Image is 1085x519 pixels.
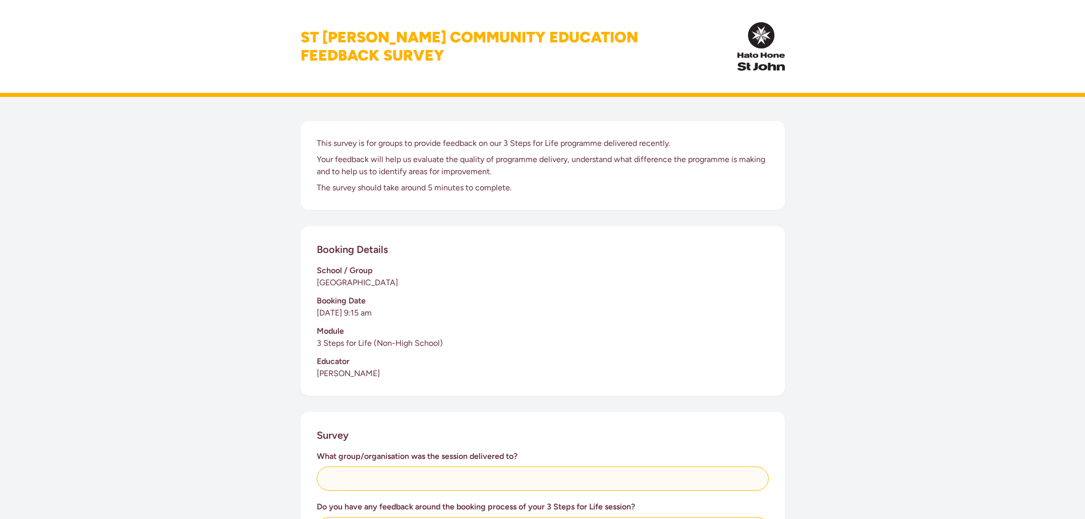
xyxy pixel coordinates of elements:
p: The survey should take around 5 minutes to complete. [317,182,769,194]
h1: St [PERSON_NAME] Community Education Feedback Survey [301,28,638,65]
h3: Module [317,325,769,337]
h2: Survey [317,428,349,442]
h3: Booking Date [317,295,769,307]
p: [DATE] 9:15 am [317,307,769,319]
p: [GEOGRAPHIC_DATA] [317,277,769,289]
h2: Booking Details [317,242,388,256]
h3: Do you have any feedback around the booking process of your 3 Steps for Life session? [317,501,769,513]
p: 3 Steps for Life (Non-High School) [317,337,769,349]
p: This survey is for groups to provide feedback on our 3 Steps for Life programme delivered recently. [317,137,769,149]
h3: School / Group [317,265,769,277]
p: [PERSON_NAME] [317,368,769,380]
p: Your feedback will help us evaluate the quality of programme delivery, understand what difference... [317,153,769,178]
img: InPulse [737,22,784,71]
h3: What group/organisation was the session delivered to? [317,450,769,462]
h3: Educator [317,355,769,368]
